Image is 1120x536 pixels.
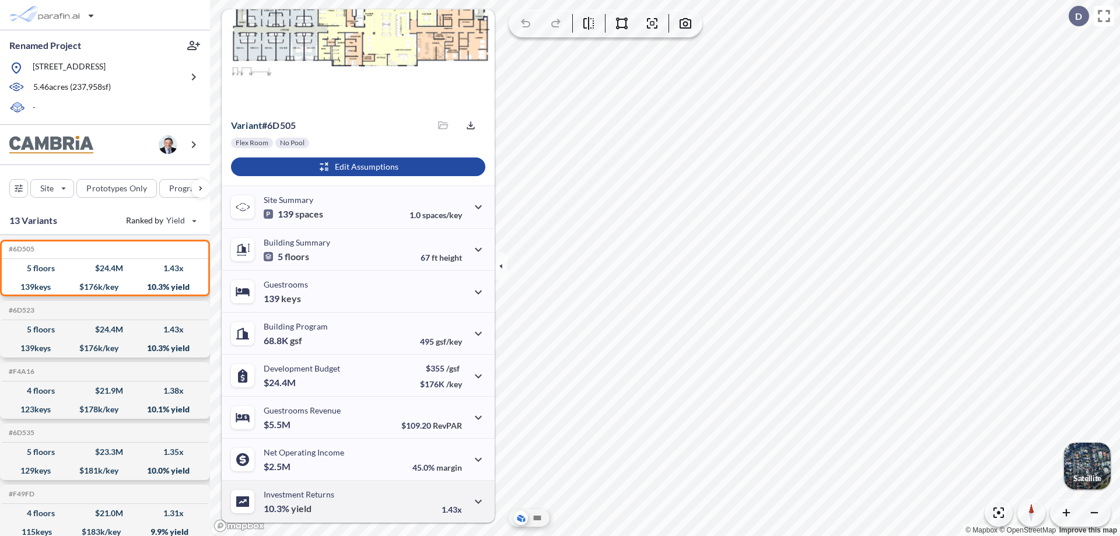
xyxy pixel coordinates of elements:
[40,183,54,194] p: Site
[117,211,204,230] button: Ranked by Yield
[514,511,528,525] button: Aerial View
[6,306,34,314] h5: Click to copy the code
[446,363,460,373] span: /gsf
[159,135,177,154] img: user logo
[264,293,301,304] p: 139
[264,208,323,220] p: 139
[9,213,57,227] p: 13 Variants
[1075,11,1082,22] p: D
[264,405,341,415] p: Guestrooms Revenue
[30,179,74,198] button: Site
[236,138,268,148] p: Flex Room
[530,511,544,525] button: Site Plan
[295,208,323,220] span: spaces
[76,179,157,198] button: Prototypes Only
[446,379,462,389] span: /key
[1073,474,1101,483] p: Satellite
[264,377,297,388] p: $24.4M
[280,138,304,148] p: No Pool
[264,489,334,499] p: Investment Returns
[442,505,462,514] p: 1.43x
[169,183,202,194] p: Program
[999,526,1056,534] a: OpenStreetMap
[166,215,185,226] span: Yield
[33,61,106,75] p: [STREET_ADDRESS]
[1064,443,1111,489] button: Switcher ImageSatellite
[6,367,34,376] h5: Click to copy the code
[264,251,309,262] p: 5
[432,253,437,262] span: ft
[439,253,462,262] span: height
[264,363,340,373] p: Development Budget
[965,526,998,534] a: Mapbox
[264,321,328,331] p: Building Program
[264,503,311,514] p: 10.3%
[401,421,462,430] p: $109.20
[1064,443,1111,489] img: Switcher Image
[436,337,462,346] span: gsf/key
[213,519,265,533] a: Mapbox homepage
[1059,526,1117,534] a: Improve this map
[335,161,398,173] p: Edit Assumptions
[264,237,330,247] p: Building Summary
[33,101,36,115] p: -
[6,245,34,253] h5: Click to copy the code
[433,421,462,430] span: RevPAR
[412,463,462,472] p: 45.0%
[409,210,462,220] p: 1.0
[264,279,308,289] p: Guestrooms
[421,253,462,262] p: 67
[436,463,462,472] span: margin
[264,447,344,457] p: Net Operating Income
[6,490,34,498] h5: Click to copy the code
[159,179,222,198] button: Program
[290,335,302,346] span: gsf
[264,195,313,205] p: Site Summary
[231,157,485,176] button: Edit Assumptions
[231,120,296,131] p: # 6d505
[420,337,462,346] p: 495
[420,379,462,389] p: $176K
[281,293,301,304] span: keys
[9,136,93,154] img: BrandImage
[285,251,309,262] span: floors
[422,210,462,220] span: spaces/key
[264,419,292,430] p: $5.5M
[6,429,34,437] h5: Click to copy the code
[33,81,111,94] p: 5.46 acres ( 237,958 sf)
[9,39,81,52] p: Renamed Project
[264,335,302,346] p: 68.8K
[86,183,147,194] p: Prototypes Only
[420,363,462,373] p: $355
[291,503,311,514] span: yield
[231,120,262,131] span: Variant
[264,461,292,472] p: $2.5M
